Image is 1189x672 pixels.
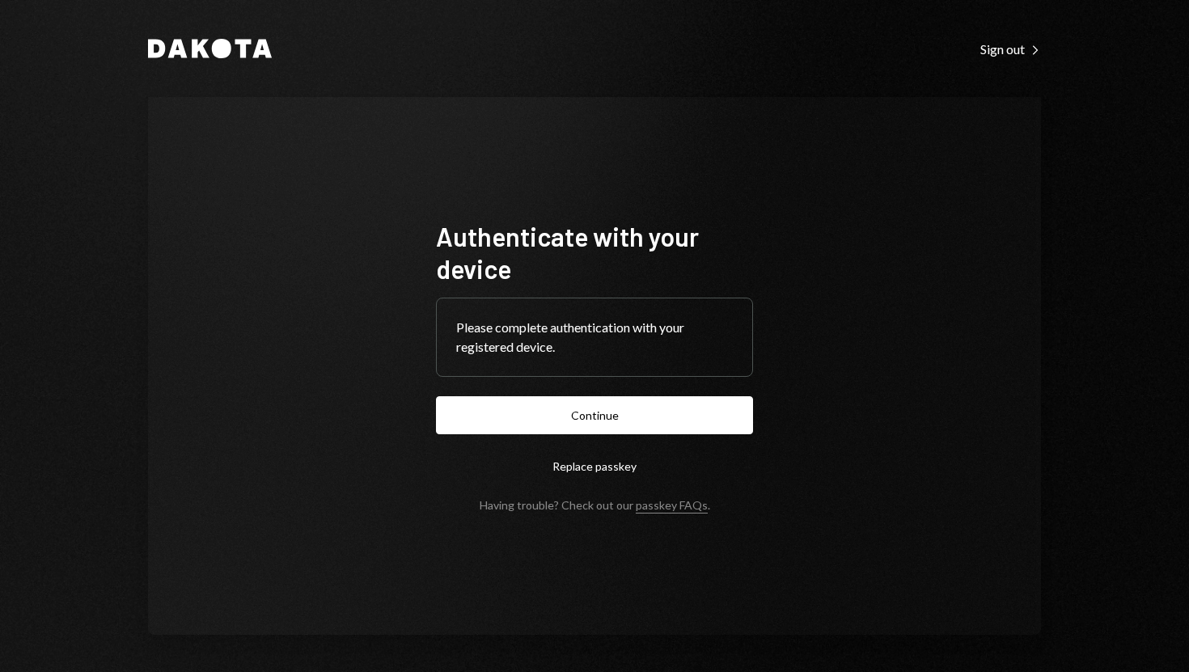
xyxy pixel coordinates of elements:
[456,318,733,357] div: Please complete authentication with your registered device.
[636,498,708,514] a: passkey FAQs
[436,220,753,285] h1: Authenticate with your device
[980,40,1041,57] a: Sign out
[436,447,753,485] button: Replace passkey
[980,41,1041,57] div: Sign out
[480,498,710,512] div: Having trouble? Check out our .
[436,396,753,434] button: Continue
